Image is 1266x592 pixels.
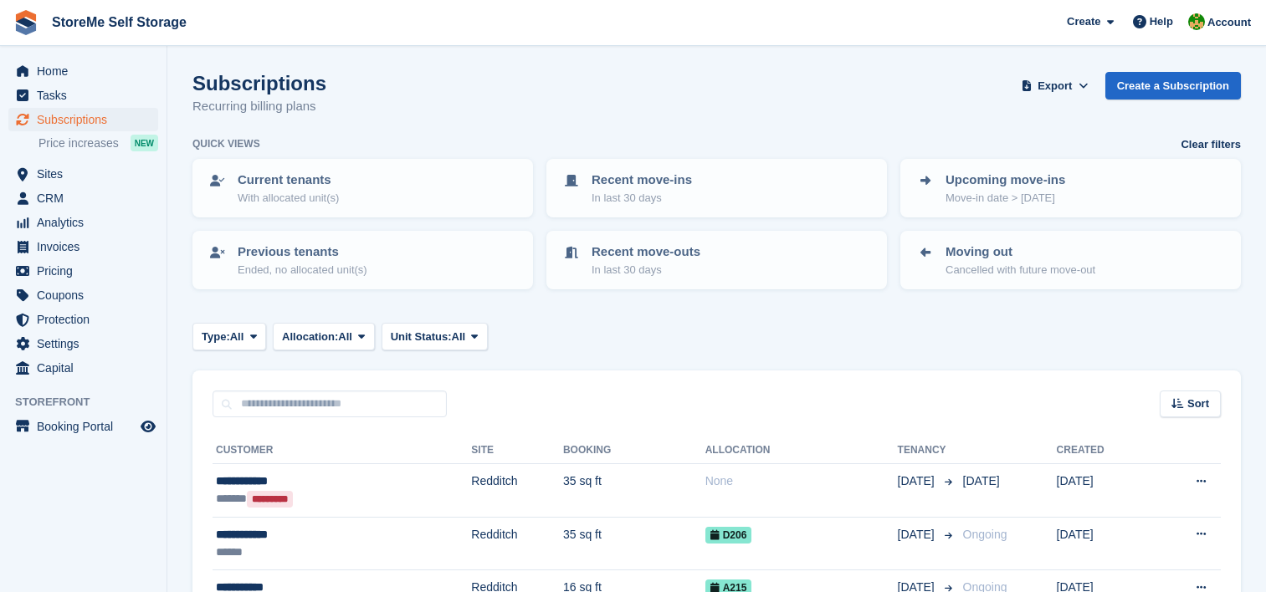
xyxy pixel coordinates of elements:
[902,161,1239,216] a: Upcoming move-ins Move-in date > [DATE]
[37,332,137,355] span: Settings
[238,262,367,278] p: Ended, no allocated unit(s)
[946,262,1095,278] p: Cancelled with future move-out
[138,416,158,436] a: Preview store
[38,134,158,152] a: Price increases NEW
[37,211,137,234] span: Analytics
[131,135,158,151] div: NEW
[8,356,158,380] a: menu
[963,528,1007,541] span: Ongoing
[1150,13,1173,30] span: Help
[1057,517,1151,570] td: [DATE]
[382,323,488,350] button: Unit Status: All
[705,527,752,544] span: D206
[452,329,466,345] span: All
[898,437,956,464] th: Tenancy
[194,232,531,288] a: Previous tenants Ended, no allocated unit(s)
[202,329,230,345] span: Type:
[8,259,158,283] a: menu
[592,262,700,278] p: In last 30 days
[8,283,158,307] a: menu
[13,10,38,35] img: stora-icon-8386f47178a22dfd0bd8f6a31ec36ba5ce8667c1dd55bd0f319d3a0aa187defe.svg
[705,472,898,490] div: None
[37,283,137,307] span: Coupons
[8,108,158,131] a: menu
[37,235,137,258] span: Invoices
[8,211,158,234] a: menu
[194,161,531,216] a: Current tenants With allocated unit(s)
[37,84,137,107] span: Tasks
[37,186,137,210] span: CRM
[391,329,452,345] span: Unit Status:
[1181,136,1241,153] a: Clear filters
[238,242,367,262] p: Previous tenants
[592,190,692,207] p: In last 30 days
[898,526,938,544] span: [DATE]
[37,162,137,186] span: Sites
[273,323,375,350] button: Allocation: All
[471,517,563,570] td: Redditch
[1105,72,1241,100] a: Create a Subscription
[38,135,119,151] span: Price increases
[471,464,563,518] td: Redditch
[1057,437,1151,464] th: Created
[37,259,137,283] span: Pricing
[8,332,158,355] a: menu
[563,517,705,570] td: 35 sq ft
[548,161,885,216] a: Recent move-ins In last 30 days
[192,97,326,116] p: Recurring billing plans
[548,232,885,288] a: Recent move-outs In last 30 days
[238,190,339,207] p: With allocated unit(s)
[282,329,338,345] span: Allocation:
[705,437,898,464] th: Allocation
[898,472,938,490] span: [DATE]
[192,136,260,151] h6: Quick views
[192,323,266,350] button: Type: All
[37,108,137,131] span: Subscriptions
[1067,13,1100,30] span: Create
[1057,464,1151,518] td: [DATE]
[8,308,158,331] a: menu
[45,8,193,36] a: StoreMe Self Storage
[230,329,244,345] span: All
[946,242,1095,262] p: Moving out
[946,171,1065,190] p: Upcoming move-ins
[37,59,137,83] span: Home
[8,235,158,258] a: menu
[37,415,137,438] span: Booking Portal
[15,394,167,411] span: Storefront
[1207,14,1251,31] span: Account
[8,84,158,107] a: menu
[563,437,705,464] th: Booking
[592,242,700,262] p: Recent move-outs
[8,186,158,210] a: menu
[8,59,158,83] a: menu
[192,72,326,94] h1: Subscriptions
[8,162,158,186] a: menu
[1018,72,1092,100] button: Export
[37,308,137,331] span: Protection
[1188,13,1205,30] img: StorMe
[592,171,692,190] p: Recent move-ins
[213,437,471,464] th: Customer
[338,329,352,345] span: All
[238,171,339,190] p: Current tenants
[563,464,705,518] td: 35 sq ft
[37,356,137,380] span: Capital
[1038,78,1072,94] span: Export
[8,415,158,438] a: menu
[963,474,1000,487] span: [DATE]
[902,232,1239,288] a: Moving out Cancelled with future move-out
[946,190,1065,207] p: Move-in date > [DATE]
[1187,396,1209,412] span: Sort
[471,437,563,464] th: Site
